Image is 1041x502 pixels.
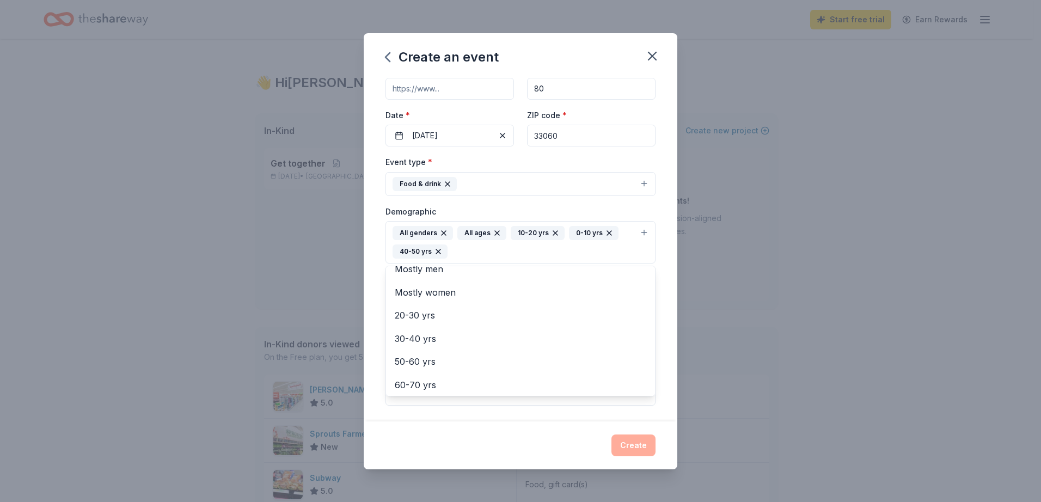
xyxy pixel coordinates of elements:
div: All ages [457,226,506,240]
div: 40-50 yrs [393,244,448,259]
button: All gendersAll ages10-20 yrs0-10 yrs40-50 yrs [385,221,656,264]
div: 0-10 yrs [569,226,619,240]
div: 10-20 yrs [511,226,565,240]
span: 50-60 yrs [395,354,646,369]
span: Mostly men [395,262,646,276]
span: 20-30 yrs [395,308,646,322]
span: 30-40 yrs [395,332,646,346]
span: 60-70 yrs [395,378,646,392]
span: Mostly women [395,285,646,299]
div: All genders [393,226,453,240]
div: All gendersAll ages10-20 yrs0-10 yrs40-50 yrs [385,266,656,396]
